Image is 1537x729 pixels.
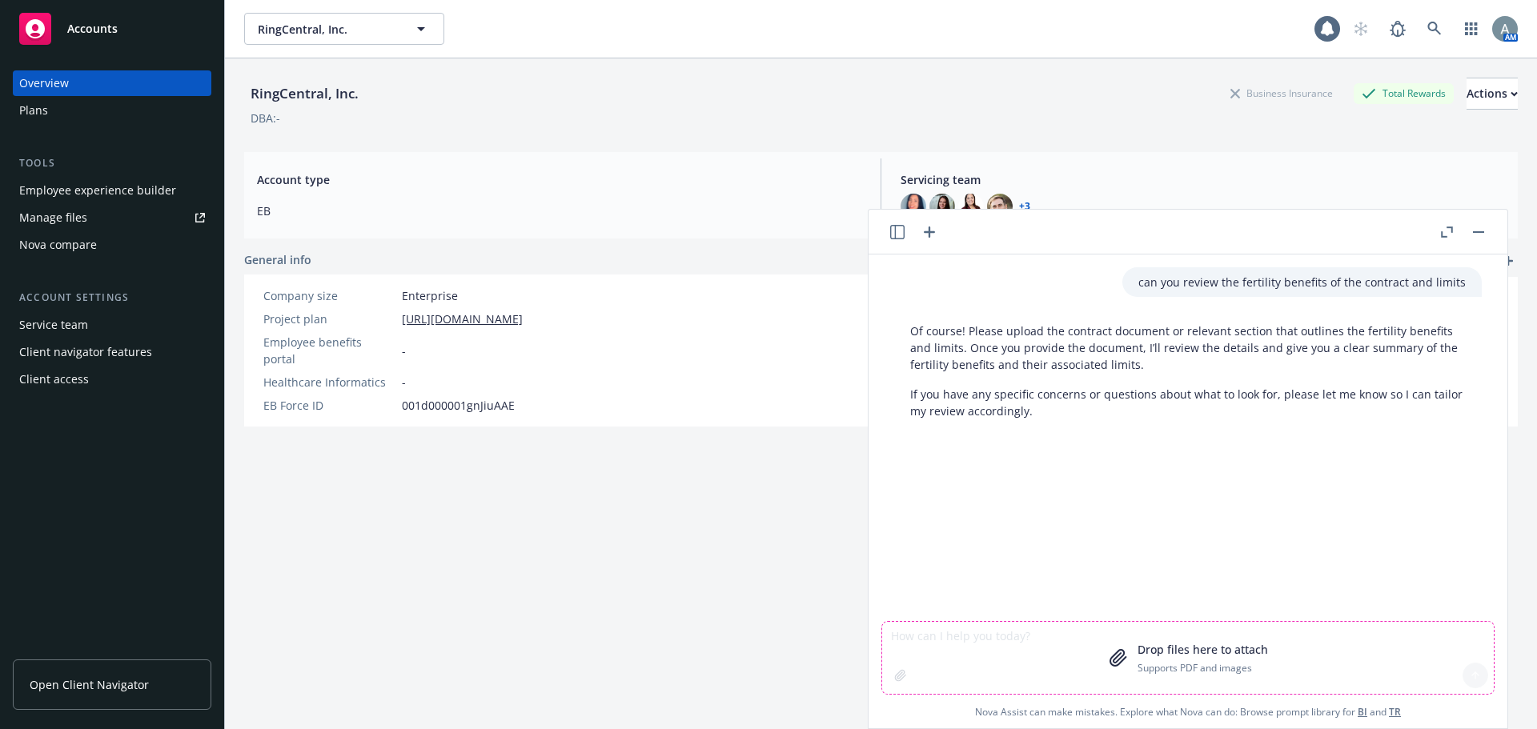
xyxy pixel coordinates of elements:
[19,70,69,96] div: Overview
[402,342,406,359] span: -
[257,202,861,219] span: EB
[67,22,118,35] span: Accounts
[1467,78,1518,110] button: Actions
[244,13,444,45] button: RingCentral, Inc.
[1354,83,1454,103] div: Total Rewards
[13,232,211,258] a: Nova compare
[1138,661,1268,675] p: Supports PDF and images
[13,6,211,51] a: Accounts
[13,70,211,96] a: Overview
[1138,274,1466,290] p: can you review the fertility benefits of the contract and limits
[1345,13,1377,45] a: Start snowing
[30,676,149,693] span: Open Client Navigator
[19,367,89,392] div: Client access
[958,194,984,219] img: photo
[1467,78,1518,109] div: Actions
[13,205,211,230] a: Manage files
[910,322,1466,373] p: Of course! Please upload the contract document or relevant section that outlines the fertility be...
[1499,251,1518,270] a: add
[263,310,395,327] div: Project plan
[13,367,211,392] a: Client access
[1419,13,1451,45] a: Search
[929,194,955,219] img: photo
[263,287,395,304] div: Company size
[244,83,365,104] div: RingCentral, Inc.
[19,312,88,338] div: Service team
[19,232,97,258] div: Nova compare
[263,374,395,391] div: Healthcare Informatics
[19,98,48,123] div: Plans
[1138,641,1268,658] p: Drop files here to attach
[1358,705,1367,719] a: BI
[901,194,926,219] img: photo
[19,205,87,230] div: Manage files
[1222,83,1341,103] div: Business Insurance
[402,397,515,414] span: 001d000001gnJiuAAE
[910,386,1466,419] p: If you have any specific concerns or questions about what to look for, please let me know so I ca...
[13,178,211,203] a: Employee experience builder
[13,155,211,171] div: Tools
[13,98,211,123] a: Plans
[263,334,395,367] div: Employee benefits portal
[402,374,406,391] span: -
[13,312,211,338] a: Service team
[1382,13,1414,45] a: Report a Bug
[251,110,280,126] div: DBA: -
[875,695,1501,728] span: Nova Assist can make mistakes. Explore what Nova can do: Browse prompt library for and
[257,171,861,188] span: Account type
[258,21,396,38] span: RingCentral, Inc.
[402,310,523,327] a: [URL][DOMAIN_NAME]
[13,290,211,306] div: Account settings
[1019,202,1030,211] a: +3
[263,397,395,414] div: EB Force ID
[19,339,152,365] div: Client navigator features
[901,171,1505,188] span: Servicing team
[1455,13,1487,45] a: Switch app
[1389,705,1401,719] a: TR
[987,194,1013,219] img: photo
[19,178,176,203] div: Employee experience builder
[1492,16,1518,42] img: photo
[244,251,311,268] span: General info
[402,287,458,304] span: Enterprise
[13,339,211,365] a: Client navigator features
